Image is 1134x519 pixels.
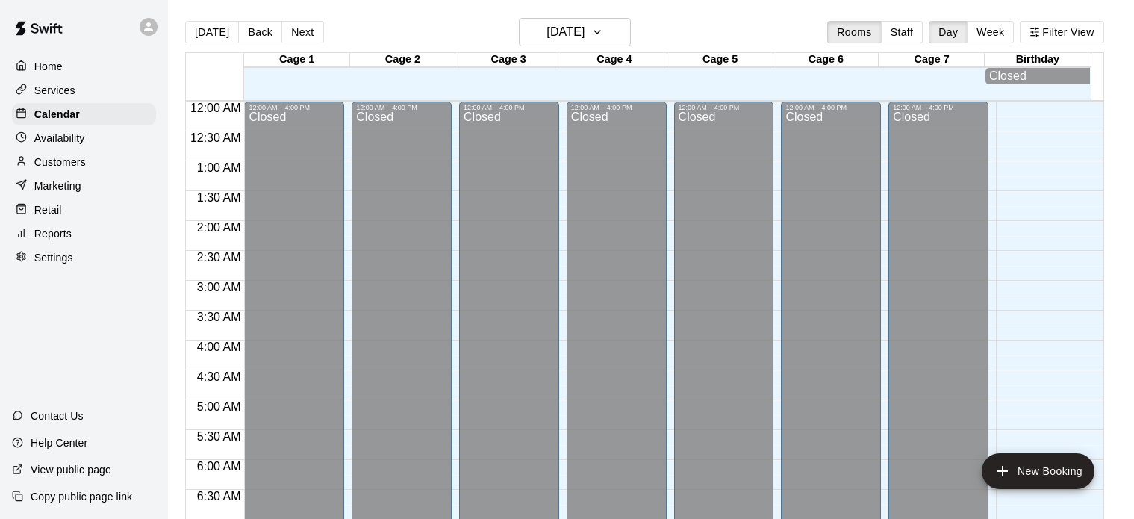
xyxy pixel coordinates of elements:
p: Contact Us [31,408,84,423]
span: 5:30 AM [193,430,245,443]
div: Cage 2 [350,53,456,67]
button: [DATE] [519,18,631,46]
a: Retail [12,199,156,221]
p: Copy public page link [31,489,132,504]
button: Staff [881,21,923,43]
h6: [DATE] [546,22,585,43]
a: Services [12,79,156,102]
div: 12:00 AM – 4:00 PM [464,104,555,111]
button: [DATE] [185,21,239,43]
div: Cage 3 [455,53,561,67]
a: Marketing [12,175,156,197]
span: 2:30 AM [193,251,245,264]
div: 12:00 AM – 4:00 PM [679,104,770,111]
span: 1:30 AM [193,191,245,204]
span: 1:00 AM [193,161,245,174]
span: 4:30 AM [193,370,245,383]
div: Birthday [985,53,1091,67]
p: Help Center [31,435,87,450]
div: Cage 6 [773,53,879,67]
div: Cage 4 [561,53,667,67]
span: 5:00 AM [193,400,245,413]
div: Cage 7 [879,53,985,67]
span: 2:00 AM [193,221,245,234]
div: Cage 1 [244,53,350,67]
div: 12:00 AM – 4:00 PM [571,104,662,111]
a: Home [12,55,156,78]
button: Day [929,21,968,43]
div: Cage 5 [667,53,773,67]
p: Reports [34,226,72,241]
a: Calendar [12,103,156,125]
a: Settings [12,246,156,269]
span: 12:00 AM [187,102,245,114]
p: Calendar [34,107,80,122]
p: Settings [34,250,73,265]
div: Closed [989,69,1086,83]
span: 3:30 AM [193,311,245,323]
button: Next [281,21,323,43]
span: 6:00 AM [193,460,245,473]
p: Availability [34,131,85,146]
span: 12:30 AM [187,131,245,144]
button: Back [238,21,282,43]
button: Rooms [827,21,881,43]
p: Customers [34,155,86,170]
span: 3:00 AM [193,281,245,293]
p: Services [34,83,75,98]
a: Reports [12,223,156,245]
p: Home [34,59,63,74]
button: Filter View [1020,21,1103,43]
span: 6:30 AM [193,490,245,503]
a: Availability [12,127,156,149]
div: 12:00 AM – 4:00 PM [785,104,876,111]
div: 12:00 AM – 4:00 PM [249,104,340,111]
span: 4:00 AM [193,341,245,353]
button: Week [967,21,1014,43]
button: add [982,453,1094,489]
p: View public page [31,462,111,477]
p: Retail [34,202,62,217]
div: 12:00 AM – 4:00 PM [893,104,984,111]
div: 12:00 AM – 4:00 PM [356,104,447,111]
a: Customers [12,151,156,173]
p: Marketing [34,178,81,193]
